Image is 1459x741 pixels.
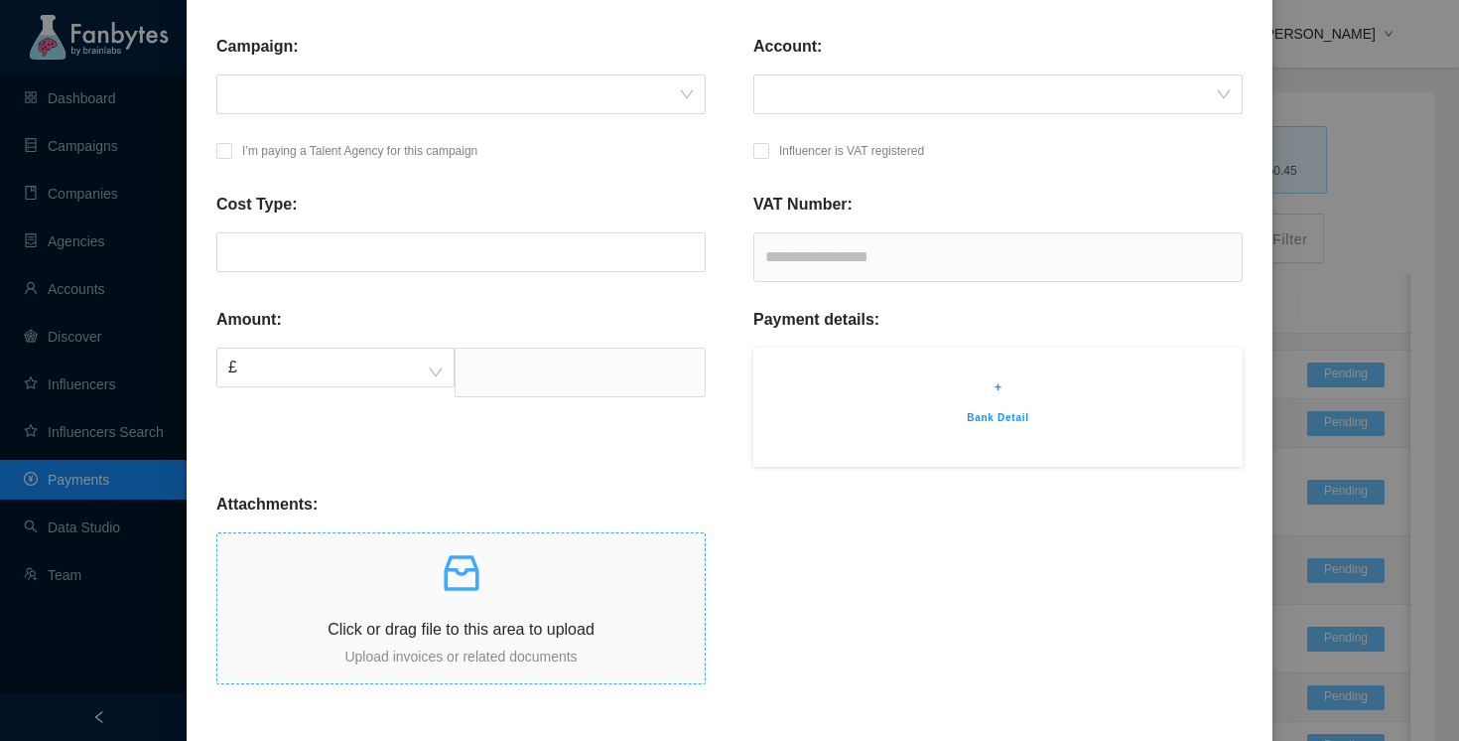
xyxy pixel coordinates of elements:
p: Amount: [216,308,282,332]
p: Cost Type: [216,193,297,217]
p: VAT Number: [753,193,853,217]
p: + [783,377,1213,397]
p: Campaign: [216,35,299,59]
p: Click or drag file to this area to upload [217,617,705,642]
span: £ [228,349,443,386]
span: inboxClick or drag file to this area to uploadUpload invoices or related documents [217,533,705,683]
p: Payment details: [753,308,879,332]
p: Upload invoices or related documents [217,646,705,667]
p: Attachments: [216,493,318,517]
p: Influencer is VAT registered [779,141,924,161]
span: inbox [438,549,485,597]
p: Account: [753,35,822,59]
p: Bank Detail [783,409,1213,427]
p: I’m paying a Talent Agency for this campaign [242,141,477,161]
